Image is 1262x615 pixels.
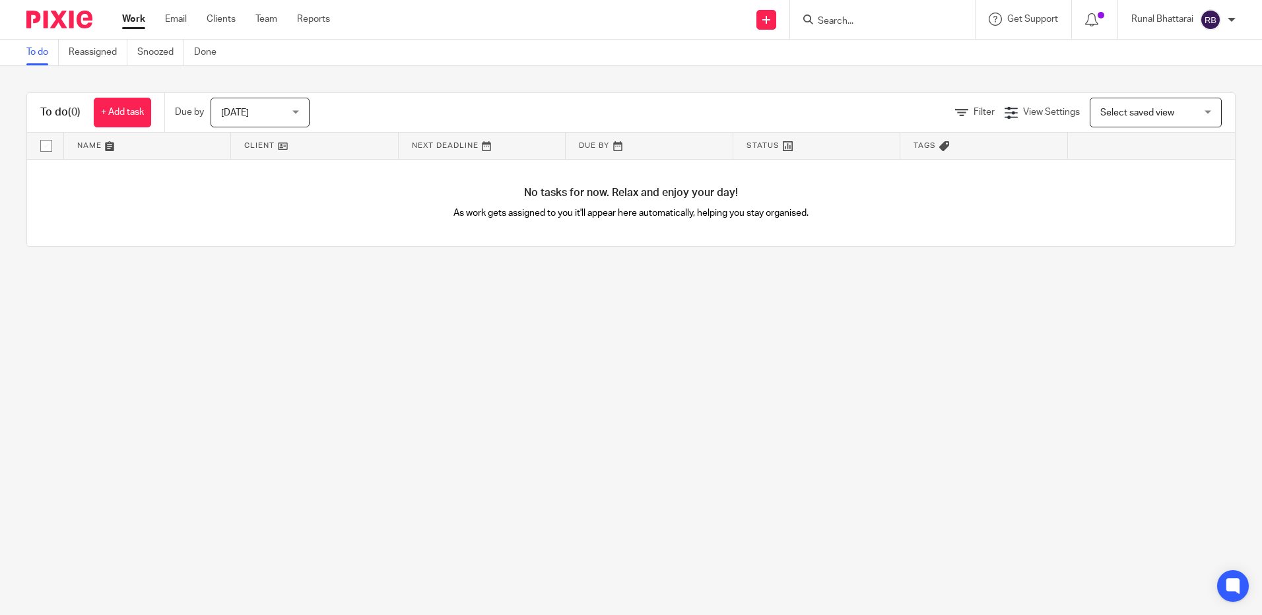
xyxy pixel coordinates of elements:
[974,108,995,117] span: Filter
[816,16,935,28] input: Search
[913,142,936,149] span: Tags
[175,106,204,119] p: Due by
[329,207,933,220] p: As work gets assigned to you it'll appear here automatically, helping you stay organised.
[1007,15,1058,24] span: Get Support
[1200,9,1221,30] img: svg%3E
[94,98,151,127] a: + Add task
[1100,108,1174,117] span: Select saved view
[122,13,145,26] a: Work
[137,40,184,65] a: Snoozed
[207,13,236,26] a: Clients
[221,108,249,117] span: [DATE]
[26,11,92,28] img: Pixie
[1131,13,1193,26] p: Runal Bhattarai
[165,13,187,26] a: Email
[1023,108,1080,117] span: View Settings
[297,13,330,26] a: Reports
[69,40,127,65] a: Reassigned
[194,40,226,65] a: Done
[26,40,59,65] a: To do
[27,186,1235,200] h4: No tasks for now. Relax and enjoy your day!
[40,106,81,119] h1: To do
[68,107,81,117] span: (0)
[255,13,277,26] a: Team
